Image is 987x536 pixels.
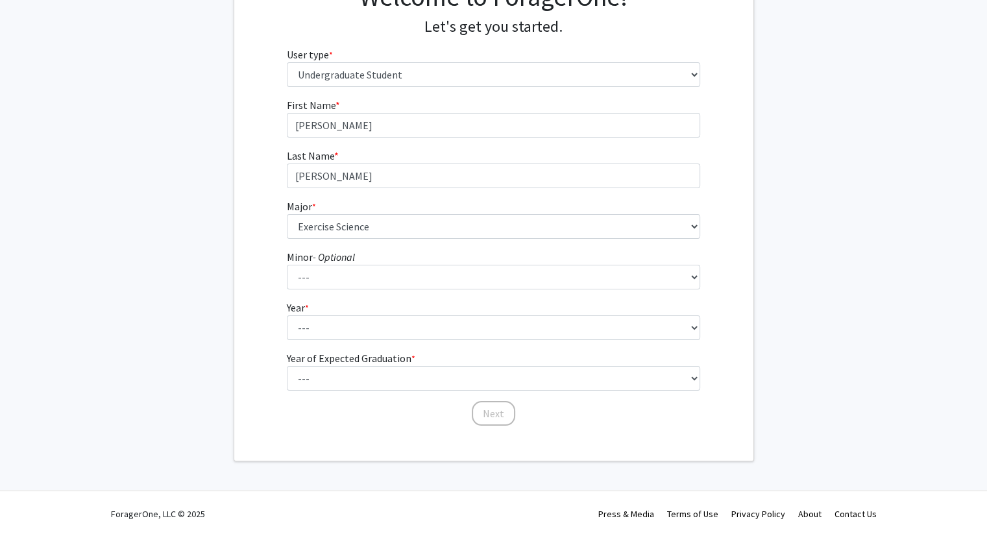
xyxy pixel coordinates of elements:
label: Year [287,300,309,315]
span: Last Name [287,149,334,162]
label: User type [287,47,333,62]
h4: Let's get you started. [287,18,700,36]
label: Major [287,199,316,214]
button: Next [472,401,515,426]
a: Press & Media [598,508,654,520]
a: Contact Us [835,508,877,520]
iframe: Chat [10,478,55,526]
label: Minor [287,249,355,265]
i: - Optional [313,250,355,263]
span: First Name [287,99,335,112]
a: About [798,508,822,520]
a: Terms of Use [667,508,718,520]
label: Year of Expected Graduation [287,350,415,366]
a: Privacy Policy [731,508,785,520]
